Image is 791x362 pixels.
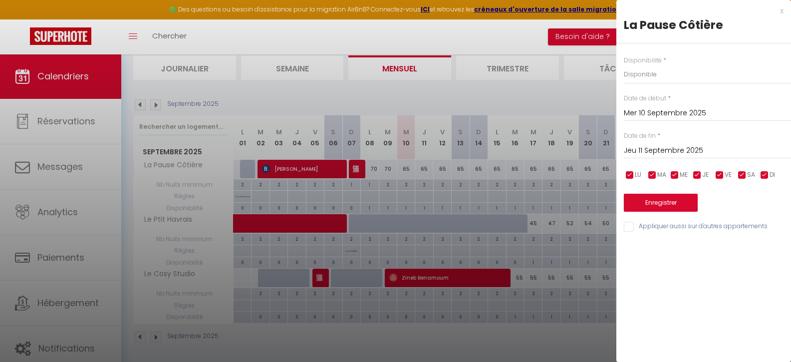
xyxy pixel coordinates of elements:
[624,94,666,103] label: Date de début
[680,170,688,180] span: ME
[624,17,784,33] div: La Pause Côtière
[770,170,775,180] span: DI
[635,170,641,180] span: LU
[616,5,784,17] div: x
[624,131,656,141] label: Date de fin
[657,170,666,180] span: MA
[624,56,662,65] label: Disponibilité
[725,170,732,180] span: VE
[8,4,38,34] button: Ouvrir le widget de chat LiveChat
[624,194,698,212] button: Enregistrer
[702,170,709,180] span: JE
[747,170,755,180] span: SA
